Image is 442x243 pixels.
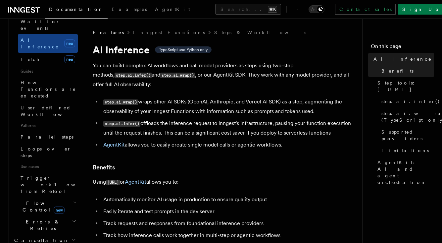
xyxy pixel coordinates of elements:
span: Flow Control [12,200,73,213]
p: Using or allows you to: [93,177,357,187]
code: step.ai.infer() [103,121,140,127]
li: Easily iterate and test prompts in the dev server [101,207,357,216]
li: wraps other AI SDKs (OpenAI, Anthropic, and Vercel AI SDK) as a step, augmenting the observabilit... [101,97,357,116]
span: TypeScript and Python only [159,47,208,52]
code: [URL] [106,180,120,185]
code: step.ai.infer() [115,73,152,78]
a: AgentKit [125,179,146,185]
a: AgentKit: AI and agent orchestration [375,156,434,188]
span: Errors & Retries [12,218,72,232]
a: Sign Up [398,4,442,15]
span: Trigger workflows from Retool [21,175,93,194]
span: new [64,55,75,63]
span: User-defined Workflows [21,105,80,117]
span: Patterns [18,120,78,131]
a: Benefits [379,65,434,77]
a: Contact sales [335,4,396,15]
h1: AI Inference [93,44,357,56]
a: User-defined Workflows [18,102,78,120]
a: How Functions are executed [18,77,78,102]
a: Examples [108,2,151,18]
span: How Functions are executed [21,80,76,98]
span: Supported providers [381,129,434,142]
kbd: ⌘K [268,6,277,13]
a: Trigger workflows from Retool [18,172,78,197]
code: step.ai.wrap() [160,73,195,78]
span: Benefits [381,68,414,74]
span: Parallel steps [21,134,74,140]
span: Documentation [49,7,104,12]
a: Limitations [379,145,434,156]
a: Fetchnew [18,53,78,66]
button: Toggle dark mode [309,5,324,13]
a: Step tools: [URL] [375,77,434,95]
li: Automatically monitor AI usage in production to ensure quality output [101,195,357,204]
h4: On this page [371,42,434,53]
code: step.ai.wrap() [103,99,138,105]
span: Examples [112,7,147,12]
span: AI Inference [373,56,432,62]
a: step.ai.wrap() (TypeScript only) [379,107,434,126]
a: step.ai.infer() [379,95,434,107]
li: offloads the inference request to Inngest's infrastructure, pausing your function execution until... [101,119,357,138]
span: new [54,207,65,214]
button: Search...⌘K [215,4,281,15]
a: Parallel steps [18,131,78,143]
li: Track requests and responses from foundational inference providers [101,219,357,228]
a: Steps & Workflows [214,29,306,36]
span: Step tools: [URL] [377,80,434,93]
span: Limitations [381,147,429,154]
span: Use cases [18,161,78,172]
span: new [64,39,75,47]
span: AI Inference [21,37,59,49]
button: Errors & Retries [12,216,78,234]
a: AgentKit [103,142,125,148]
span: AgentKit: AI and agent orchestration [377,159,434,186]
a: Loops over steps [18,143,78,161]
span: Guides [18,66,78,77]
a: Supported providers [379,126,434,145]
a: Documentation [45,2,108,19]
span: Features [93,29,124,36]
span: Loops over steps [21,146,71,158]
span: Wait for events [21,19,60,31]
span: Fetch [21,57,40,62]
li: allows you to easily create single model calls or agentic workflows. [101,140,357,150]
button: Flow Controlnew [12,197,78,216]
p: You can build complex AI workflows and call model providers as steps using two-step methods, and ... [93,61,357,89]
span: step.ai.infer() [381,98,440,105]
span: AgentKit [155,7,190,12]
a: Inngest Functions [133,29,205,36]
a: Wait for events [18,16,78,34]
a: Benefits [93,163,115,172]
a: AI Inferencenew [18,34,78,53]
a: AgentKit [151,2,194,18]
a: AI Inference [371,53,434,65]
li: Track how inference calls work together in multi-step or agentic workflows [101,231,357,240]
